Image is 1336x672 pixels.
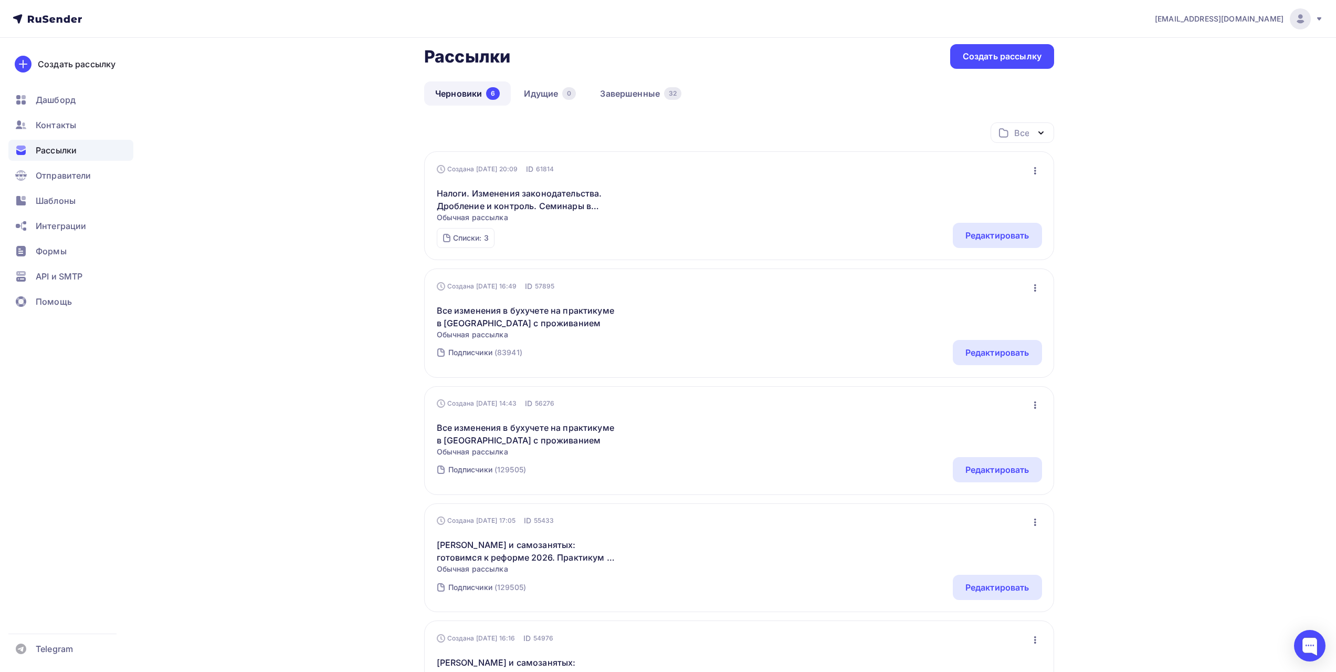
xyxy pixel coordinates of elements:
span: Telegram [36,643,73,655]
span: 57895 [535,281,555,292]
div: Редактировать [965,581,1029,594]
span: ID [525,398,532,409]
a: Идущие0 [513,81,587,106]
span: [EMAIL_ADDRESS][DOMAIN_NAME] [1155,14,1284,24]
a: Завершенные32 [589,81,692,106]
a: Дашборд [8,89,133,110]
span: Формы [36,245,67,257]
a: Рассылки [8,140,133,161]
a: [EMAIL_ADDRESS][DOMAIN_NAME] [1155,8,1323,29]
a: Все изменения в бухучете на практикуме в [GEOGRAPHIC_DATA] с проживанием [437,421,617,447]
div: Создана [DATE] 16:49 [437,282,517,291]
div: Создана [DATE] 16:16 [437,634,516,643]
div: Все [1014,127,1029,139]
div: (83941) [495,347,522,358]
div: (129505) [495,464,526,475]
span: ID [526,164,533,174]
a: Подписчики (83941) [447,344,523,361]
div: 0 [562,87,576,100]
a: Отправители [8,165,133,186]
span: Обычная рассылка [437,564,617,574]
div: Создана [DATE] 20:09 [437,165,518,173]
span: ID [525,281,532,292]
a: Шаблоны [8,190,133,211]
span: 55433 [534,515,554,526]
div: Подписчики [448,582,492,593]
span: 61814 [536,164,554,174]
a: Налоги. Изменения законодательства. Дробление и контроль. Семинары в [GEOGRAPHIC_DATA] и [GEOGRAP... [437,187,617,212]
a: Черновики6 [424,81,511,106]
span: API и SMTP [36,270,82,283]
div: Создать рассылку [38,58,115,70]
span: Шаблоны [36,194,76,207]
span: Интеграции [36,220,86,232]
div: Подписчики [448,347,492,358]
span: Обычная рассылка [437,447,617,457]
div: Подписчики [448,464,492,475]
a: Контакты [8,115,133,136]
div: Редактировать [965,346,1029,359]
span: Обычная рассылка [437,212,617,223]
span: Рассылки [36,144,77,157]
a: [PERSON_NAME] и самозанятых: готовимся к реформе 2026. Практикум в [GEOGRAPHIC_DATA] [437,539,617,564]
span: Обычная рассылка [437,329,617,340]
div: Создана [DATE] 14:43 [437,399,517,408]
div: Редактировать [965,463,1029,476]
div: Редактировать [965,229,1029,242]
div: 32 [664,87,681,100]
a: Подписчики (129505) [447,579,528,596]
div: 6 [486,87,500,100]
div: Создана [DATE] 17:05 [437,516,516,525]
div: Списки: 3 [453,233,489,243]
span: 54976 [533,633,554,644]
div: Создать рассылку [963,50,1042,63]
span: Отправители [36,169,91,182]
span: 56276 [535,398,555,409]
a: Формы [8,241,133,262]
span: ID [523,633,531,644]
span: Помощь [36,295,72,308]
div: (129505) [495,582,526,593]
button: Все [991,122,1054,143]
span: ID [524,515,531,526]
span: Дашборд [36,94,76,106]
h2: Рассылки [424,46,510,67]
a: Подписчики (129505) [447,461,528,478]
a: Все изменения в бухучете на практикуме в [GEOGRAPHIC_DATA] с проживанием [437,304,617,329]
span: Контакты [36,119,76,131]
